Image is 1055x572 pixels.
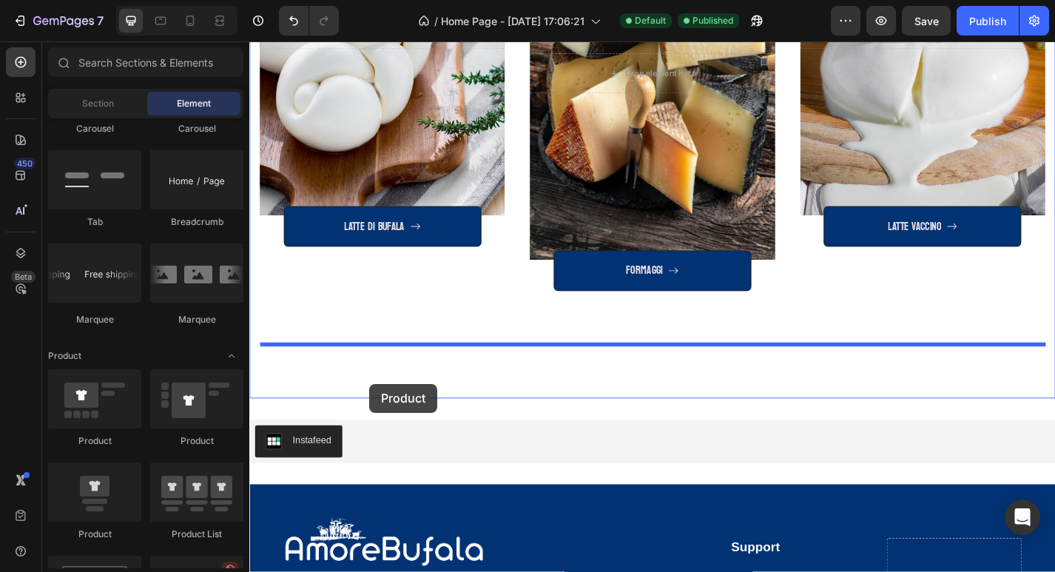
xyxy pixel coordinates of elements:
p: 7 [97,12,104,30]
span: Section [82,97,114,110]
button: Save [902,6,951,36]
span: Toggle open [220,344,243,368]
div: Publish [969,13,1006,29]
span: Product [48,349,81,363]
span: Home Page - [DATE] 17:06:21 [441,13,584,29]
div: Tab [48,215,141,229]
div: 450 [14,158,36,169]
div: Undo/Redo [279,6,339,36]
div: Carousel [150,122,243,135]
div: Beta [11,271,36,283]
span: Published [692,14,733,27]
div: Product [48,434,141,448]
span: Default [635,14,666,27]
div: Carousel [48,122,141,135]
div: Breadcrumb [150,215,243,229]
div: Marquee [150,313,243,326]
div: Marquee [48,313,141,326]
input: Search Sections & Elements [48,47,243,77]
span: Save [914,15,939,27]
div: Product [150,434,243,448]
div: Product List [150,528,243,541]
iframe: Design area [249,41,1055,572]
span: / [434,13,438,29]
span: Element [177,97,211,110]
button: Publish [957,6,1019,36]
div: Open Intercom Messenger [1005,499,1040,535]
div: Product [48,528,141,541]
button: 7 [6,6,110,36]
